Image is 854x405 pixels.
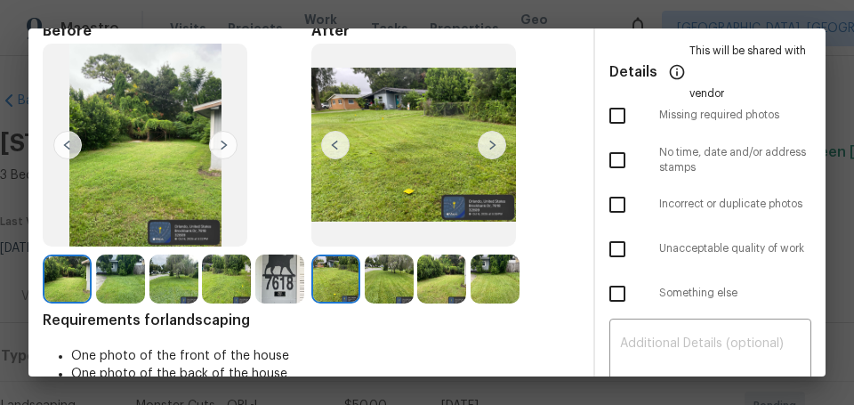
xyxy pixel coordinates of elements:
[595,93,826,138] div: Missing required photos
[595,227,826,271] div: Unacceptable quality of work
[659,108,811,123] span: Missing required photos
[595,182,826,227] div: Incorrect or duplicate photos
[659,197,811,212] span: Incorrect or duplicate photos
[478,131,506,159] img: right-chevron-button-url
[689,28,811,114] span: This will be shared with vendor
[659,286,811,301] span: Something else
[71,365,579,383] li: One photo of the back of the house
[595,138,826,182] div: No time, date and/or address stamps
[71,347,579,365] li: One photo of the front of the house
[43,312,579,329] span: Requirements for landscaping
[659,241,811,256] span: Unacceptable quality of work
[311,22,580,40] span: After
[595,271,826,316] div: Something else
[609,50,657,93] span: Details
[209,131,238,159] img: right-chevron-button-url
[53,131,82,159] img: left-chevron-button-url
[321,131,350,159] img: left-chevron-button-url
[43,22,311,40] span: Before
[659,145,811,175] span: No time, date and/or address stamps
